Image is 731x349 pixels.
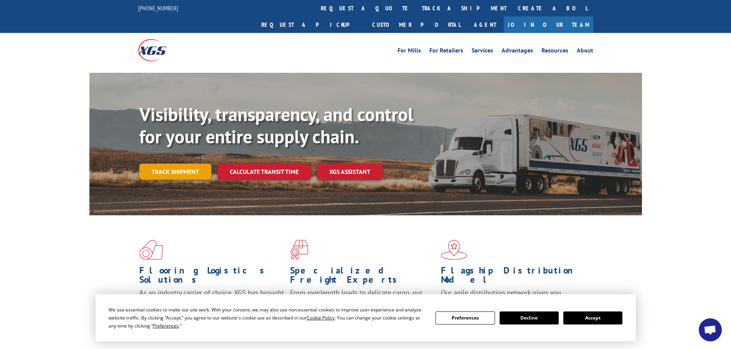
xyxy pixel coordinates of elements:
a: Calculate transit time [218,164,311,180]
p: From overlength loads to delicate cargo, our experienced staff knows the best way to move your fr... [290,288,435,322]
a: Request a pickup [256,16,366,33]
button: Preferences [436,311,495,324]
img: xgs-icon-total-supply-chain-intelligence-red [139,240,163,260]
a: Resources [541,48,568,56]
a: Agent [466,16,504,33]
a: Services [472,48,493,56]
a: Join Our Team [504,16,593,33]
a: XGS ASSISTANT [317,164,383,180]
a: About [577,48,593,56]
a: Track shipment [139,164,211,180]
a: Advantages [502,48,533,56]
span: Preferences [153,323,179,329]
a: Customer Portal [366,16,466,33]
span: Cookie Policy [307,315,335,321]
button: Accept [563,311,622,324]
span: Our agile distribution network gives you nationwide inventory management on demand. [441,288,582,306]
img: xgs-icon-flagship-distribution-model-red [441,240,467,260]
b: Visibility, transparency, and control for your entire supply chain. [139,102,413,148]
h1: Flagship Distribution Model [441,266,586,288]
img: xgs-icon-focused-on-flooring-red [290,240,308,260]
a: For Retailers [429,48,463,56]
button: Decline [500,311,559,324]
span: As an industry carrier of choice, XGS has brought innovation and dedication to flooring logistics... [139,288,284,315]
div: We use essential cookies to make our site work. With your consent, we may also use non-essential ... [109,306,426,330]
h1: Specialized Freight Experts [290,266,435,288]
a: For Mills [398,48,421,56]
a: [PHONE_NUMBER] [138,4,178,12]
div: Open chat [699,318,722,341]
h1: Flooring Logistics Solutions [139,266,284,288]
div: Cookie Consent Prompt [96,294,636,341]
